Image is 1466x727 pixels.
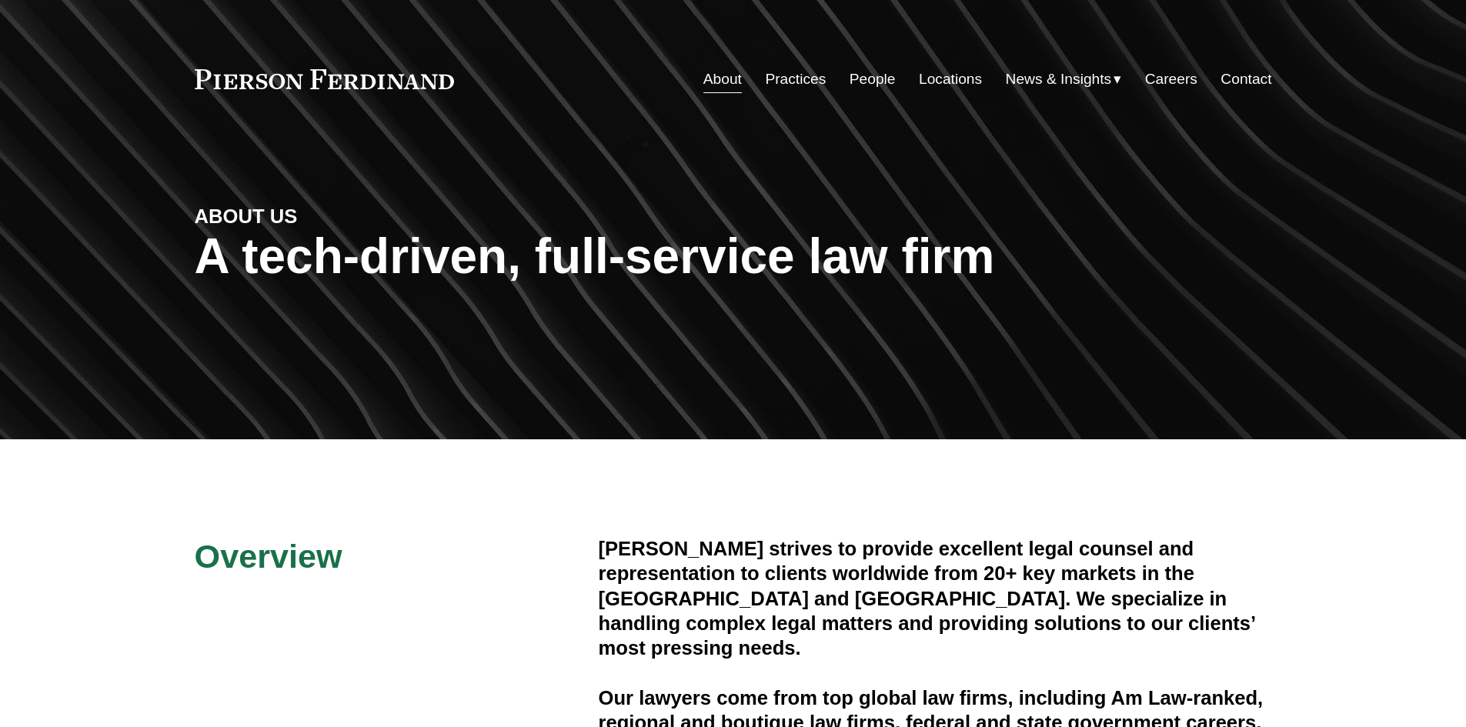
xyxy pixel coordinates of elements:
a: About [703,65,742,94]
h1: A tech-driven, full-service law firm [195,228,1272,285]
span: News & Insights [1006,66,1112,93]
a: Contact [1221,65,1271,94]
a: People [850,65,896,94]
a: folder dropdown [1006,65,1122,94]
strong: ABOUT US [195,205,298,227]
a: Practices [765,65,826,94]
a: Careers [1145,65,1197,94]
a: Locations [919,65,982,94]
span: Overview [195,538,342,575]
h4: [PERSON_NAME] strives to provide excellent legal counsel and representation to clients worldwide ... [599,536,1272,661]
